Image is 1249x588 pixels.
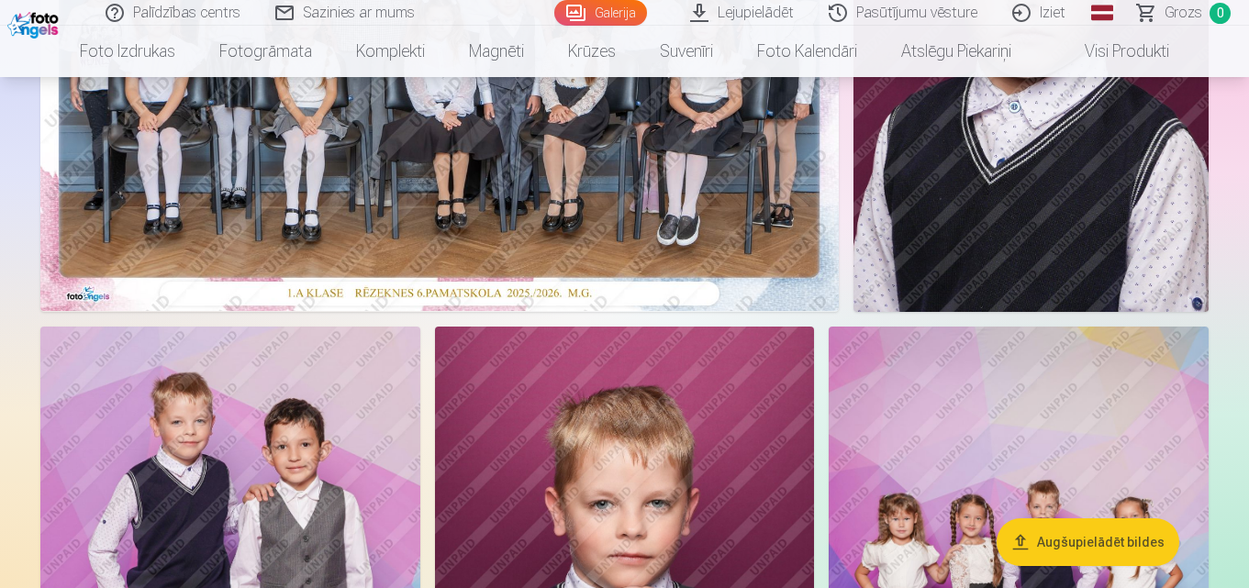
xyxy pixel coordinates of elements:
[1165,2,1202,24] span: Grozs
[58,26,197,77] a: Foto izdrukas
[7,7,63,39] img: /fa1
[334,26,447,77] a: Komplekti
[638,26,735,77] a: Suvenīri
[879,26,1033,77] a: Atslēgu piekariņi
[735,26,879,77] a: Foto kalendāri
[197,26,334,77] a: Fotogrāmata
[1210,3,1231,24] span: 0
[447,26,546,77] a: Magnēti
[997,518,1179,566] button: Augšupielādēt bildes
[1033,26,1191,77] a: Visi produkti
[546,26,638,77] a: Krūzes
